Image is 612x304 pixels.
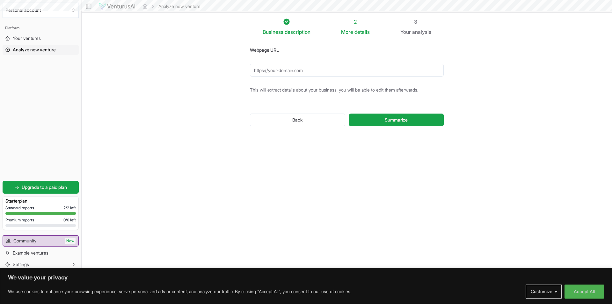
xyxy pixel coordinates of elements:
input: https://your-domain.com [250,64,444,77]
span: 0 / 0 left [63,218,76,223]
span: Your ventures [13,35,41,41]
span: 2 / 2 left [63,205,76,211]
p: We value your privacy [8,274,604,281]
a: Analyze new venture [3,45,79,55]
span: More [341,28,353,36]
span: analysis [412,29,431,35]
span: Example ventures [13,250,48,256]
div: 2 [341,18,370,26]
a: CommunityNew [3,236,78,246]
button: Settings [3,259,79,270]
button: Back [250,114,345,126]
a: Your ventures [3,33,79,43]
a: Upgrade to a paid plan [3,181,79,194]
span: New [65,238,76,244]
span: description [285,29,310,35]
p: We use cookies to enhance your browsing experience, serve personalized ads or content, and analyz... [8,288,351,295]
a: Example ventures [3,248,79,258]
h3: Starter plan [5,198,76,204]
span: Community [13,238,36,244]
span: Premium reports [5,218,34,223]
span: Upgrade to a paid plan [22,184,67,190]
span: Business [263,28,283,36]
span: details [354,29,370,35]
span: Your [400,28,411,36]
span: Analyze new venture [13,47,56,53]
label: Webpage URL [250,47,279,53]
div: Platform [3,23,79,33]
span: Standard reports [5,205,34,211]
div: 3 [400,18,431,26]
button: Summarize [349,114,444,126]
span: Settings [13,261,29,268]
span: Summarize [385,117,408,123]
p: This will extract details about your business, you will be able to edit them afterwards. [250,87,444,93]
button: Customize [526,285,562,299]
button: Accept All [565,285,604,299]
